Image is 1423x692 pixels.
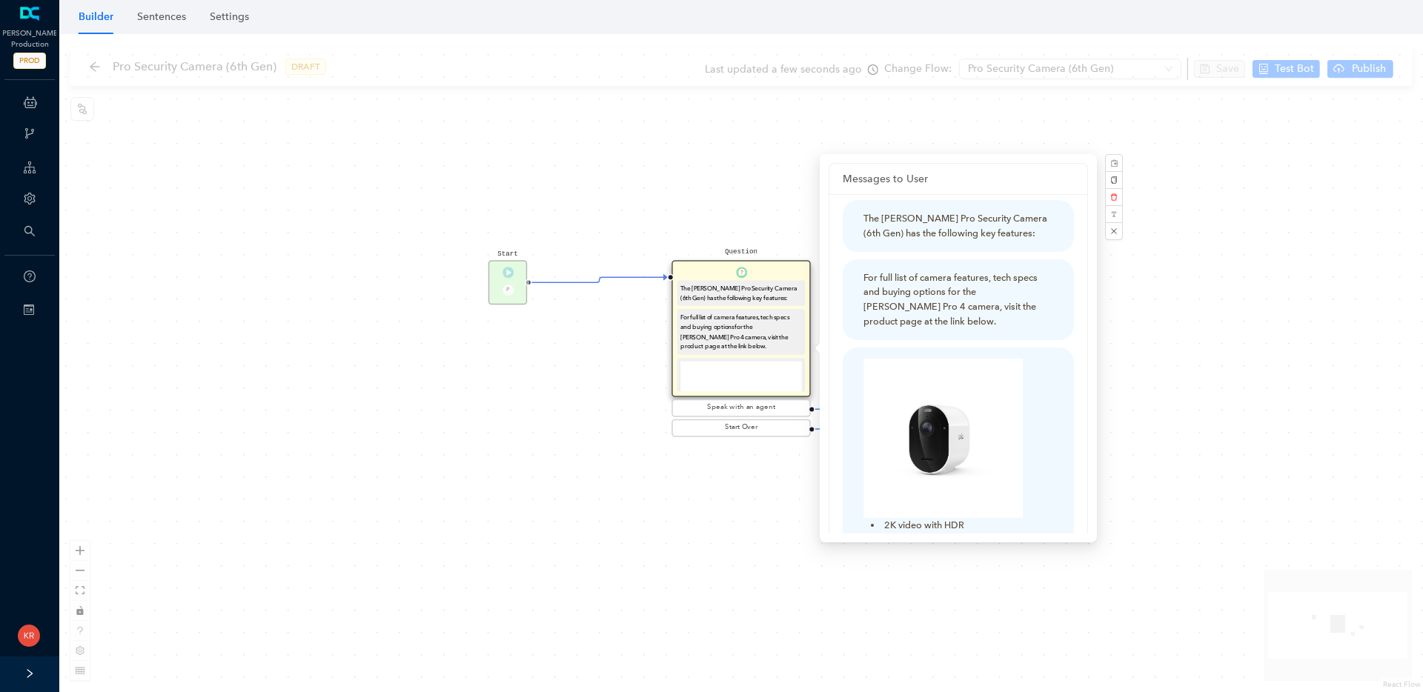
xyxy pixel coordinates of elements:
div: For full list of camera features, tech specs and buying options for the [PERSON_NAME] Pro 4 camer... [863,270,1053,329]
div: QuestionQuestionThe [PERSON_NAME] Pro Security Camera (6th Gen) has the following key features:Fo... [671,260,811,439]
div: Start Over [675,422,808,433]
div: For full list of camera features, tech specs and buying options for the [PERSON_NAME] Pro 4 camer... [680,313,802,352]
div: Builder [79,9,113,25]
g: Edge from reactflownode_d9089da2-db9a-4624-aa58-3c5a3807ab59 to reactflownode_75367147-6a79-4b17-... [815,418,868,457]
span: question-circle [24,270,36,282]
li: 2K video with HDR [871,518,1053,533]
div: StartTriggerP [488,260,528,305]
div: Sentences [137,9,186,25]
span: PROD [13,53,46,69]
img: Question [736,267,747,278]
img: c2ae5948-cab9-43.jpe [680,361,802,482]
div: Messages to User [843,171,1074,187]
div: The [PERSON_NAME] Pro Security Camera (6th Gen) has the following key features: [680,283,802,302]
img: 02910a6a21756245b6becafea9e26043 [18,625,40,647]
div: Speak with an agent [675,402,808,413]
div: Settings [210,9,249,25]
pre: Start [497,249,518,259]
span: branches [24,127,36,139]
span: search [24,225,36,237]
li: [PERSON_NAME] Secure Plan trial included [871,532,1053,562]
g: Edge from reactflownode_a5d8d33b-70a0-481f-9635-f9319e0b21e6 to reactflownode_d9089da2-db9a-4624-... [531,266,667,293]
span: setting [24,193,36,204]
div: The [PERSON_NAME] Pro Security Camera (6th Gen) has the following key features: [863,211,1053,241]
pre: Question [725,247,757,257]
img: c2ae5948-cab9-43.jpe [863,359,1023,518]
